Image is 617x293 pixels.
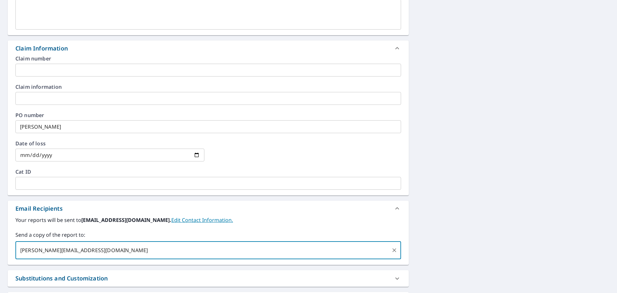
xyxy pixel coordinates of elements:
label: Your reports will be sent to [15,216,401,224]
button: Clear [390,246,399,255]
div: Email Recipients [8,201,409,216]
b: [EMAIL_ADDRESS][DOMAIN_NAME]. [81,216,171,224]
label: Claim information [15,84,401,89]
div: Substitutions and Customization [15,274,108,283]
div: Substitutions and Customization [8,270,409,287]
label: Date of loss [15,141,204,146]
div: Email Recipients [15,204,63,213]
label: Claim number [15,56,401,61]
label: Cat ID [15,169,401,174]
div: Claim Information [15,44,68,53]
div: Claim Information [8,41,409,56]
a: EditContactInfo [171,216,233,224]
label: PO number [15,113,401,118]
label: Send a copy of the report to: [15,231,401,239]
